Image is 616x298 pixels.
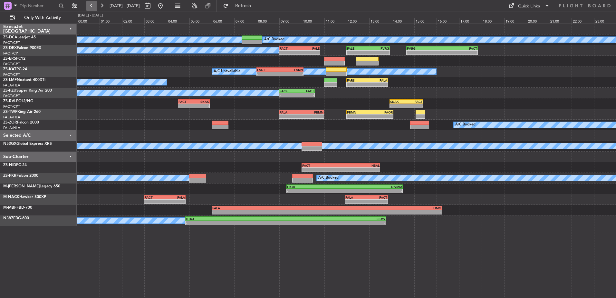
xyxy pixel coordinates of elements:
div: DNMM [345,185,402,189]
div: - [300,51,320,55]
div: - [327,210,442,214]
a: FACT/CPT [3,62,20,66]
div: Quick Links [518,3,540,10]
a: ZS-PKRFalcon 2000 [3,174,38,178]
div: FALA [345,195,366,199]
span: N387EB [3,216,18,220]
div: - [341,168,380,172]
div: - [186,221,285,225]
button: Quick Links [505,1,553,11]
div: - [178,104,194,108]
div: - [280,51,300,55]
div: - [407,51,442,55]
a: FACT/CPT [3,72,20,77]
a: M-[PERSON_NAME]Legacy 650 [3,184,60,188]
button: Refresh [220,1,259,11]
div: FACT [280,46,300,50]
div: FBMN [302,110,323,114]
a: ZS-PZUSuper King Air 200 [3,89,52,93]
div: 17:00 [459,18,482,24]
a: FACT/CPT [3,51,20,56]
a: N387EBG-600 [3,216,29,220]
div: 19:00 [504,18,527,24]
div: 06:00 [212,18,235,24]
div: FVRG [407,46,442,50]
div: FACT [257,68,280,72]
div: 00:00 [77,18,100,24]
span: ZS-DCA [3,35,17,39]
div: - [280,93,297,97]
div: - [280,114,302,118]
div: FACT [302,164,341,167]
div: 05:00 [189,18,212,24]
div: FACT [366,195,387,199]
div: FBMN [347,110,370,114]
a: ZS-NIDPC-24 [3,163,27,167]
span: Refresh [230,4,257,8]
div: FVRG [368,46,389,50]
div: - [286,221,385,225]
a: ZS-LMFNextant 400XTi [3,78,45,82]
div: 20:00 [527,18,549,24]
div: - [366,200,387,204]
div: 09:00 [279,18,302,24]
a: FACT/CPT [3,40,20,45]
div: HKJK [287,185,345,189]
span: [DATE] - [DATE] [110,3,140,9]
div: FALE [300,46,320,50]
div: A/C Booked [455,120,476,130]
a: FACT/CPT [3,104,20,109]
span: ZS-DEX [3,46,17,50]
span: M-[PERSON_NAME] [3,184,40,188]
div: 12:00 [347,18,369,24]
div: 14:00 [392,18,414,24]
a: N53GXGlobal Express XRS [3,142,52,146]
div: - [345,189,402,193]
div: 01:00 [100,18,122,24]
div: FACT [297,89,314,93]
div: 11:00 [324,18,347,24]
a: ZS-DEXFalcon 900EX [3,46,41,50]
div: FACT [407,100,423,104]
div: SKAK [194,100,209,104]
div: FALE [347,46,368,50]
div: - [297,93,314,97]
div: FACT [442,46,477,50]
div: - [145,200,165,204]
div: - [390,104,407,108]
span: M-NACK [3,195,19,199]
div: - [302,114,323,118]
div: 04:00 [167,18,189,24]
span: ZS-RVL [3,99,16,103]
span: ZS-LMF [3,78,17,82]
div: - [257,72,280,76]
div: - [194,104,209,108]
div: A/C Booked [264,35,284,45]
div: 10:00 [302,18,324,24]
div: 07:00 [234,18,257,24]
a: FALA/HLA [3,115,20,120]
div: FALA [367,78,387,82]
span: ZS-PZU [3,89,16,93]
div: FAOR [370,110,393,114]
div: 22:00 [572,18,594,24]
span: ZS-NID [3,163,16,167]
span: Only With Activity [17,15,68,20]
div: - [347,114,370,118]
span: N53GX [3,142,16,146]
a: ZS-ERSPC12 [3,57,25,61]
div: FALA [280,110,302,114]
div: - [165,200,185,204]
span: ZS-ERS [3,57,16,61]
a: FALA/HLA [3,125,20,130]
a: ZS-TWPKing Air 260 [3,110,41,114]
div: [DATE] - [DATE] [78,13,103,18]
div: - [347,83,367,86]
div: - [287,189,345,193]
div: 02:00 [122,18,145,24]
div: HBAL [341,164,380,167]
span: ZS-KAT [3,67,16,71]
div: FACT [178,100,194,104]
a: FACT/CPT [3,94,20,98]
div: - [280,72,303,76]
